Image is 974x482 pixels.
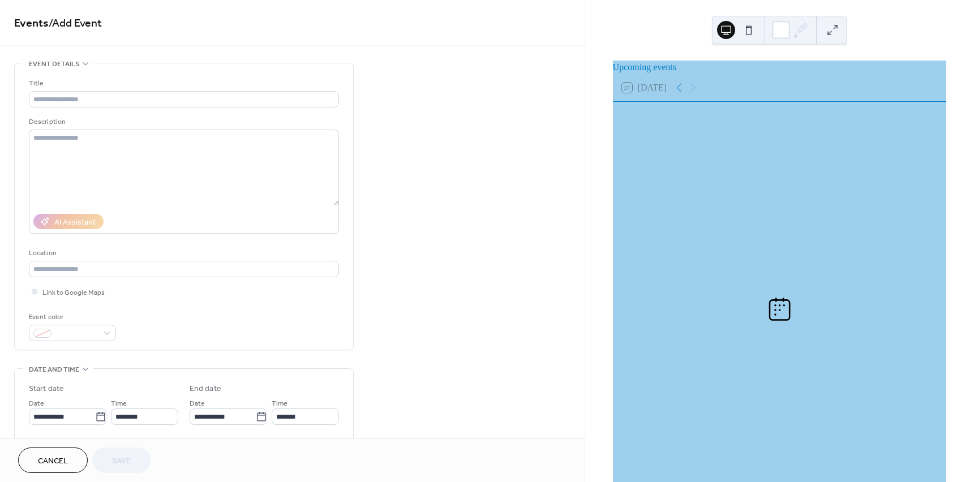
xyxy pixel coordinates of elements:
span: Time [272,398,288,410]
a: Events [14,12,49,35]
div: Title [29,78,337,89]
button: Cancel [18,447,88,473]
span: Event details [29,58,79,70]
span: Date [29,398,44,410]
div: Upcoming events [613,61,946,74]
div: Start date [29,383,64,395]
div: Location [29,247,337,259]
span: Time [111,398,127,410]
span: Cancel [38,455,68,467]
span: Date and time [29,364,79,376]
div: End date [190,383,221,395]
span: / Add Event [49,12,102,35]
span: Date [190,398,205,410]
span: Link to Google Maps [42,287,105,299]
div: Description [29,116,337,128]
div: Event color [29,311,114,323]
